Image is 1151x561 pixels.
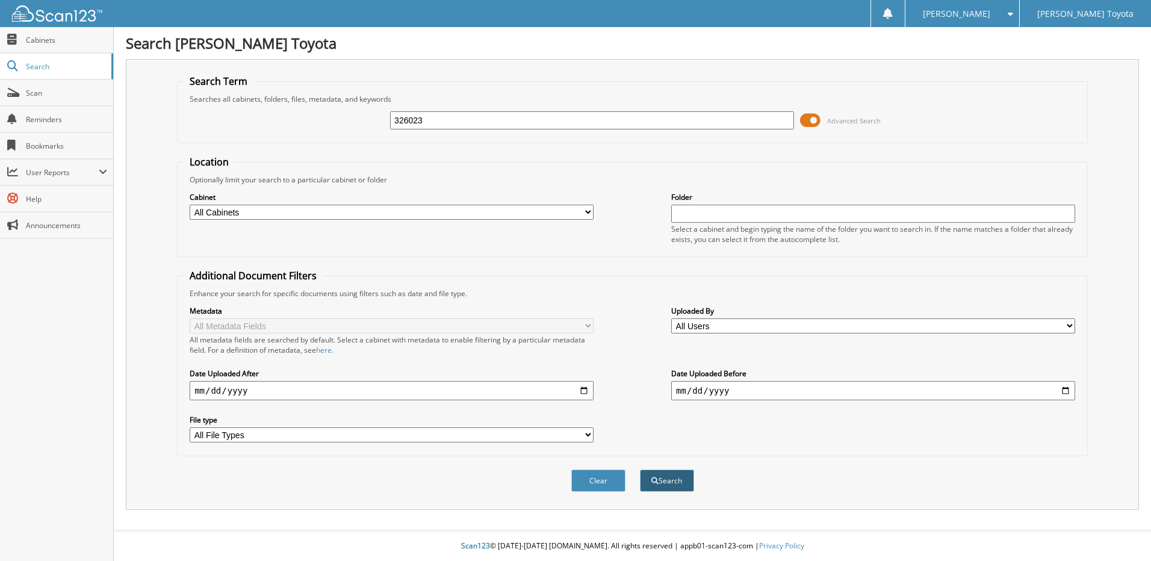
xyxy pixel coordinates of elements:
span: Reminders [26,114,107,125]
legend: Location [184,155,235,169]
input: end [671,381,1075,400]
span: Announcements [26,220,107,231]
span: Cabinets [26,35,107,45]
span: Bookmarks [26,141,107,151]
legend: Search Term [184,75,253,88]
span: Advanced Search [827,116,881,125]
div: Select a cabinet and begin typing the name of the folder you want to search in. If the name match... [671,224,1075,244]
label: Folder [671,192,1075,202]
label: File type [190,415,594,425]
span: Scan123 [461,541,490,551]
label: Date Uploaded After [190,368,594,379]
label: Uploaded By [671,306,1075,316]
span: Search [26,61,105,72]
div: All metadata fields are searched by default. Select a cabinet with metadata to enable filtering b... [190,335,594,355]
div: © [DATE]-[DATE] [DOMAIN_NAME]. All rights reserved | appb01-scan123-com | [114,532,1151,561]
span: Help [26,194,107,204]
div: Enhance your search for specific documents using filters such as date and file type. [184,288,1081,299]
div: Searches all cabinets, folders, files, metadata, and keywords [184,94,1081,104]
span: [PERSON_NAME] [923,10,990,17]
legend: Additional Document Filters [184,269,323,282]
img: scan123-logo-white.svg [12,5,102,22]
span: Scan [26,88,107,98]
div: Optionally limit your search to a particular cabinet or folder [184,175,1081,185]
input: start [190,381,594,400]
label: Metadata [190,306,594,316]
span: [PERSON_NAME] Toyota [1037,10,1134,17]
span: User Reports [26,167,99,178]
button: Clear [571,470,625,492]
button: Search [640,470,694,492]
a: Privacy Policy [759,541,804,551]
label: Cabinet [190,192,594,202]
h1: Search [PERSON_NAME] Toyota [126,33,1139,53]
a: here [316,345,332,355]
label: Date Uploaded Before [671,368,1075,379]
